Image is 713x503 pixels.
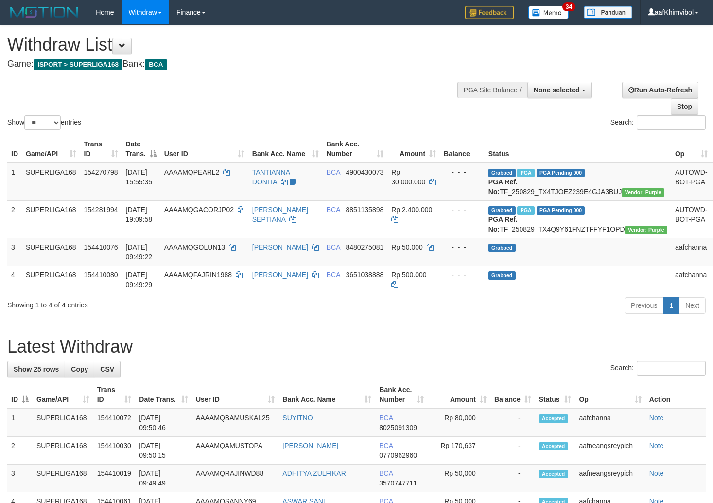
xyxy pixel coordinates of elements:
span: Grabbed [488,169,516,177]
th: ID: activate to sort column descending [7,381,33,409]
th: Bank Acc. Number: activate to sort column ascending [323,135,388,163]
span: 34 [562,2,575,11]
a: Note [649,442,664,449]
span: Copy 8480275081 to clipboard [346,243,383,251]
div: - - - [444,167,481,177]
th: User ID: activate to sort column ascending [192,381,278,409]
span: Copy 8025091309 to clipboard [379,424,417,431]
th: Bank Acc. Name: activate to sort column ascending [248,135,323,163]
th: Date Trans.: activate to sort column descending [122,135,160,163]
span: Accepted [539,442,568,450]
td: SUPERLIGA168 [33,437,93,465]
td: Rp 170,637 [428,437,490,465]
span: Marked by aafmaleo [517,169,534,177]
td: AAAAMQAMUSTOPA [192,437,278,465]
td: SUPERLIGA168 [22,163,80,201]
span: [DATE] 15:55:35 [126,168,153,186]
td: SUPERLIGA168 [33,409,93,437]
td: 2 [7,200,22,238]
span: Vendor URL: https://trx4.1velocity.biz [625,226,667,234]
span: [DATE] 09:49:22 [126,243,153,261]
th: Op: activate to sort column ascending [575,381,645,409]
label: Search: [610,361,706,376]
img: Feedback.jpg [465,6,514,19]
td: SUPERLIGA168 [33,465,93,492]
div: - - - [444,205,481,215]
a: SUYITNO [282,414,313,422]
td: - [490,409,535,437]
span: BCA [379,442,393,449]
img: Button%20Memo.svg [528,6,569,19]
img: panduan.png [584,6,632,19]
span: Rp 500.000 [391,271,426,279]
a: Previous [625,297,663,314]
b: PGA Ref. No: [488,178,518,196]
select: Showentries [24,115,61,130]
span: AAAAMQGOLUN13 [164,243,225,251]
span: BCA [327,168,340,176]
a: Next [679,297,706,314]
th: Op: activate to sort column ascending [671,135,712,163]
div: - - - [444,270,481,280]
th: Amount: activate to sort column ascending [428,381,490,409]
span: PGA Pending [537,206,585,215]
a: Run Auto-Refresh [622,82,698,98]
span: Grabbed [488,206,516,215]
span: AAAAMQFAJRIN1988 [164,271,232,279]
td: aafchanna [575,409,645,437]
td: aafneangsreypich [575,465,645,492]
td: Rp 50,000 [428,465,490,492]
td: 1 [7,409,33,437]
td: aafchanna [671,266,712,293]
span: Accepted [539,414,568,423]
span: BCA [327,206,340,214]
th: Action [645,381,706,409]
span: BCA [327,243,340,251]
th: Balance: activate to sort column ascending [490,381,535,409]
span: 154410080 [84,271,118,279]
th: Status [485,135,671,163]
span: Marked by aafnonsreyleab [517,206,534,215]
span: Accepted [539,470,568,478]
span: Show 25 rows [14,365,59,373]
span: BCA [327,271,340,279]
td: SUPERLIGA168 [22,200,80,238]
span: BCA [379,469,393,477]
td: 154410072 [93,409,136,437]
td: aafneangsreypich [575,437,645,465]
td: - [490,465,535,492]
th: Trans ID: activate to sort column ascending [93,381,136,409]
a: CSV [94,361,121,377]
th: Trans ID: activate to sort column ascending [80,135,122,163]
td: [DATE] 09:49:49 [135,465,192,492]
th: ID [7,135,22,163]
a: TANTIANNA DONITA [252,168,290,186]
h1: Withdraw List [7,35,466,54]
td: 154410019 [93,465,136,492]
span: AAAAMQPEARL2 [164,168,220,176]
td: TF_250829_TX4Q9Y61FNZTFFYF1OPD [485,200,671,238]
td: Rp 80,000 [428,409,490,437]
th: Balance [440,135,485,163]
span: CSV [100,365,114,373]
a: Note [649,469,664,477]
span: Rp 30.000.000 [391,168,425,186]
span: [DATE] 19:09:58 [126,206,153,223]
a: Show 25 rows [7,361,65,377]
td: [DATE] 09:50:46 [135,409,192,437]
div: Showing 1 to 4 of 4 entries [7,296,290,310]
span: Copy 3651038888 to clipboard [346,271,383,279]
td: 154410030 [93,437,136,465]
a: Note [649,414,664,422]
td: 3 [7,465,33,492]
label: Search: [610,115,706,130]
span: ISPORT > SUPERLIGA168 [34,59,122,70]
td: 3 [7,238,22,266]
span: BCA [145,59,167,70]
button: None selected [527,82,592,98]
a: [PERSON_NAME] [282,442,338,449]
td: 2 [7,437,33,465]
span: 154281994 [84,206,118,214]
div: PGA Site Balance / [457,82,527,98]
th: User ID: activate to sort column ascending [160,135,248,163]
